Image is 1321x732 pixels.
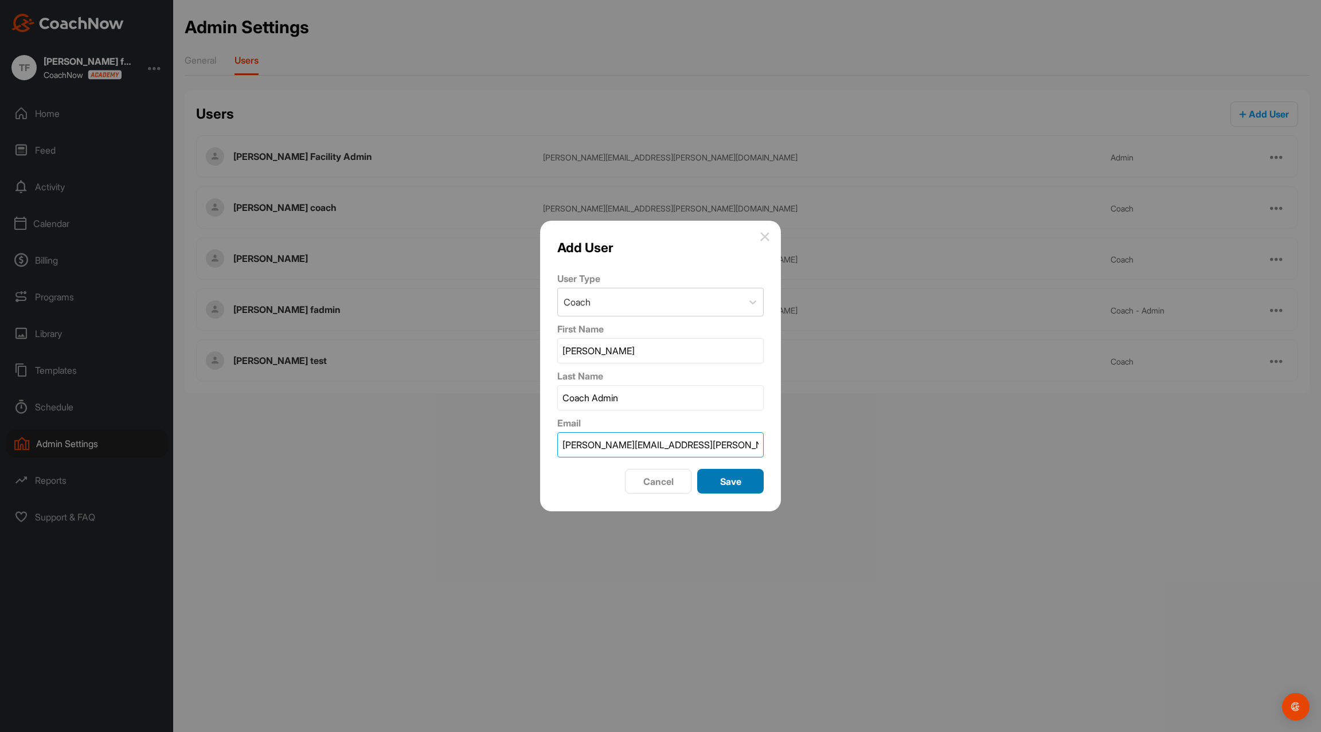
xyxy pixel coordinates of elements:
span: Save [720,476,741,487]
div: Open Intercom Messenger [1282,693,1310,721]
img: info [760,232,769,241]
label: Email [557,416,764,430]
div: Coach [564,295,591,309]
label: User Type [557,272,764,285]
button: Cancel [625,469,691,494]
button: Save [697,469,764,494]
label: Last Name [557,369,764,383]
span: Cancel [643,476,674,487]
h2: Add User [557,238,613,257]
label: First Name [557,322,764,336]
